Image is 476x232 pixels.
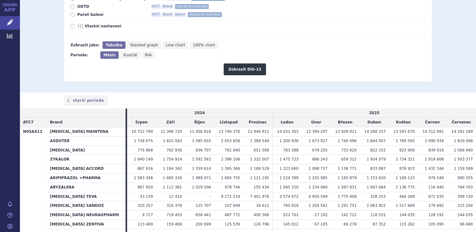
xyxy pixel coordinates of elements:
span: Rok [145,53,152,57]
span: Stacked graph [130,43,158,47]
span: 1 592 563 [192,157,211,161]
span: ATC7 [23,120,34,124]
span: 1 734 321 [396,157,415,161]
th: ZYKALOR [47,155,125,164]
span: 1 685 326 [163,176,182,180]
span: 13 509 021 [335,129,357,134]
span: 12 394 207 [306,129,328,134]
span: 2 063 922 [367,203,386,208]
span: Počet balení [77,12,146,17]
td: Leden [272,118,302,127]
span: 1 503 377 [454,157,473,161]
th: [MEDICAL_DATA] TEVA [47,192,125,201]
a: starší perioda [64,95,108,105]
span: 320 257 [137,203,153,208]
td: Srpen [127,118,156,127]
th: [MEDICAL_DATA] [47,146,125,155]
span: 719 455 [166,213,182,217]
span: 967 920 [137,185,153,189]
span: 978 746 [225,185,240,189]
span: 1 291 751 [338,203,357,208]
span: 328 253 [370,194,386,199]
span: 142 722 [341,213,357,217]
span: 1 566 490 [454,148,473,152]
td: Únor [302,118,331,127]
span: 1 585 310 [279,185,298,189]
span: - [210,194,211,199]
span: ATC7 [151,4,161,9]
span: 215 204 [457,203,473,208]
th: [MEDICAL_DATA] ACCORD [47,164,125,174]
span: 126 796 [254,222,269,226]
span: Line chart [166,43,185,47]
span: 1 200 936 [279,139,298,143]
span: 1 738 075 [134,139,153,143]
span: 784 703 [457,185,473,189]
span: 87 352 [373,222,386,226]
span: 1 195 879 [338,176,357,180]
td: 2025 [272,109,476,118]
span: 1 587 931 [338,185,357,189]
span: Měsíc [103,53,116,57]
span: 1 255 985 [308,176,327,180]
span: Brand [162,4,174,9]
span: 14 031 303 [277,129,299,134]
span: 867 616 [137,166,153,171]
span: 2 112 381 [163,185,182,189]
span: 2 053 658 [221,139,240,143]
span: 8 272 519 [221,194,240,199]
span: 1 919 808 [425,157,444,161]
span: 1 754 914 [163,157,182,161]
span: 795 919 [283,203,299,208]
span: 309 720 [457,194,473,199]
span: 128 191 [428,213,444,217]
span: 1 687 684 [367,185,386,189]
span: 107 649 [225,203,240,208]
span: 783 388 [283,148,299,152]
span: 12 410 [169,194,182,199]
span: 487 772 [225,213,240,217]
span: 522 701 [283,213,299,217]
span: 113 469 [137,222,153,226]
span: 125 707 [196,203,211,208]
th: [MEDICAL_DATA] SANDOZ [47,201,125,211]
span: -17 192 [313,213,327,217]
td: Prosinec [243,118,273,127]
span: 839 916 [428,148,444,152]
div: Zobrazit jako: [70,41,99,49]
span: 13 593 670 [393,129,415,134]
span: 1 989 971 [192,176,211,180]
span: 1 396 106 [221,157,240,161]
span: 3 775 908 [338,194,357,199]
span: 100% chart [193,43,215,47]
span: 4 950 599 [308,194,327,199]
span: Tabulka [106,43,122,47]
span: ODTD [77,4,146,9]
span: 1 829 498 [454,139,473,143]
td: Červenec [447,118,476,127]
span: 9 727 [142,213,153,217]
span: Brand [162,12,174,17]
span: 1 224 399 [279,176,298,180]
span: 179 892 [428,203,444,208]
span: 1 389 540 [250,139,269,143]
span: 1 475 723 [279,157,298,161]
span: 118 531 [370,213,386,217]
span: 923 956 [399,148,415,152]
span: 1 138 771 [338,166,357,171]
span: 1 585 655 [192,139,211,143]
span: 1 789 565 [396,139,415,143]
span: Vlastní nastavení [85,24,153,29]
span: standardní jednotka [175,4,209,9]
span: 672 035 [428,194,444,199]
span: 1 189 529 [250,166,269,171]
span: 145 012 [283,222,299,226]
span: 14 292 289 [451,129,473,134]
span: 775 868 [137,148,153,152]
span: 1 159 589 [454,166,473,171]
span: 1 359 614 [192,166,211,171]
span: 1 844 007 [367,139,386,143]
td: Listopad [214,118,243,127]
span: 651 589 [254,148,269,152]
span: 833 087 [370,166,386,171]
